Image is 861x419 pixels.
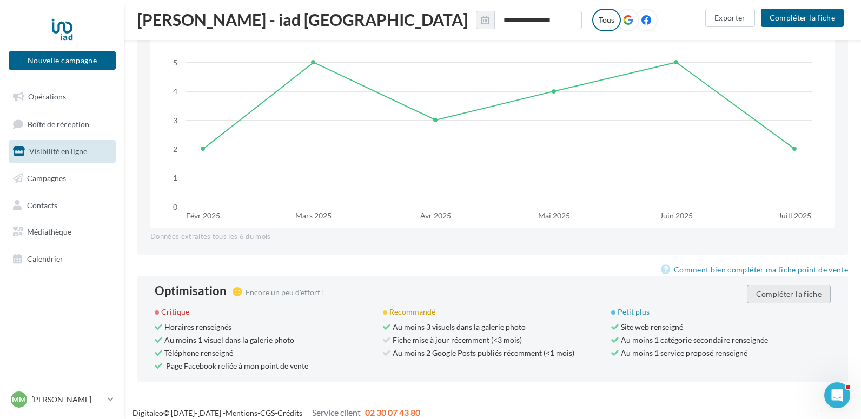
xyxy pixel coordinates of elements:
[29,147,87,156] span: Visibilité en ligne
[661,263,848,276] a: Comment bien compléter ma fiche point de vente
[9,389,116,410] a: MM [PERSON_NAME]
[383,348,574,357] span: Au moins 2 Google Posts publiés récemment (<1 mois)
[6,194,118,217] a: Contacts
[747,285,831,303] button: Compléter la fiche
[27,227,71,236] span: Médiathèque
[28,92,66,101] span: Opérations
[173,58,177,67] text: 5
[226,408,257,417] a: Mentions
[155,348,233,357] span: Téléphone renseigné
[705,9,755,27] button: Exporter
[295,211,332,220] text: Mars 2025
[6,167,118,190] a: Campagnes
[660,211,693,220] text: Juin 2025
[9,51,116,70] button: Nouvelle campagne
[6,221,118,243] a: Médiathèque
[757,12,848,22] a: Compléter la fiche
[6,112,118,136] a: Boîte de réception
[365,407,420,417] span: 02 30 07 43 80
[133,408,420,417] span: © [DATE]-[DATE] - - -
[6,140,118,163] a: Visibilité en ligne
[31,394,103,405] p: [PERSON_NAME]
[611,322,683,331] span: Site web renseigné
[611,348,747,357] span: Au moins 1 service proposé renseigné
[383,335,522,344] span: Fiche mise à jour récemment (<3 mois)
[173,202,177,211] text: 0
[173,116,177,125] text: 3
[155,285,227,297] div: Optimisation
[173,173,177,182] text: 1
[6,85,118,108] a: Opérations
[137,11,468,28] span: [PERSON_NAME] - iad [GEOGRAPHIC_DATA]
[761,9,844,27] button: Compléter la fiche
[383,307,602,317] div: Recommandé
[155,322,231,331] span: Horaires renseignés
[260,408,275,417] a: CGS
[12,394,26,405] span: MM
[592,9,621,31] label: Tous
[173,144,177,154] text: 2
[6,248,118,270] a: Calendrier
[133,408,163,417] a: Digitaleo
[27,254,63,263] span: Calendrier
[611,335,768,344] span: Au moins 1 catégorie secondaire renseignée
[27,174,66,183] span: Campagnes
[277,408,302,417] a: Crédits
[312,407,361,417] span: Service client
[420,211,451,220] text: Avr 2025
[27,200,57,209] span: Contacts
[611,307,831,317] div: Petit plus
[28,119,89,128] span: Boîte de réception
[778,211,811,220] text: Juill 2025
[173,87,177,96] text: 4
[538,211,570,220] text: Mai 2025
[383,322,526,331] span: Au moins 3 visuels dans la galerie photo
[824,382,850,408] iframe: Intercom live chat
[246,288,324,297] span: Encore un peu d'effort !
[155,335,294,344] span: Au moins 1 visuel dans la galerie photo
[186,211,220,220] text: Févr 2025
[166,361,308,370] a: Page Facebook reliée à mon point de vente
[155,307,374,317] div: Critique
[150,232,835,242] div: Données extraites tous les 6 du mois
